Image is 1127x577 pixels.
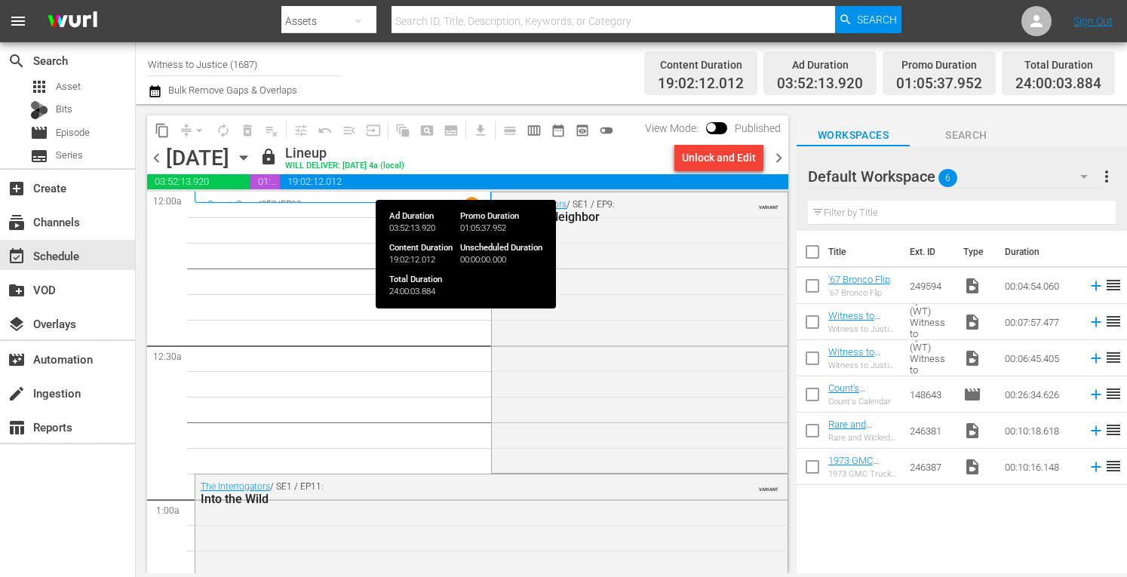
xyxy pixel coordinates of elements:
[8,281,26,299] span: create_new_folder
[999,340,1082,376] td: 00:06:45.405
[1088,422,1104,439] svg: Add to Schedule
[904,268,957,304] td: 249594
[497,210,711,224] div: Love Thy Neighbor
[828,274,890,285] a: '67 Bronco Flip
[337,118,361,143] span: Fill episodes with ad slates
[759,480,778,492] span: VARIANT
[497,199,567,210] a: The Interrogators
[30,101,48,119] div: Bits
[497,199,711,224] div: / SE1 / EP9:
[1104,457,1122,475] span: reorder
[250,174,280,189] span: 01:05:37.952
[9,12,27,30] span: menu
[415,118,439,143] span: Create Search Block
[828,433,898,443] div: Rare and Wicked 1962 [PERSON_NAME]
[30,147,48,165] span: Series
[658,75,744,93] span: 19:02:12.012
[904,340,957,376] td: Witness to Justice by A&E (WT) Witness to Justice: [PERSON_NAME] 150
[56,148,83,163] span: Series
[963,277,981,295] span: Video
[1015,54,1101,75] div: Total Duration
[828,231,901,273] th: Title
[896,75,982,93] span: 01:05:37.952
[1104,276,1122,294] span: reorder
[904,304,957,340] td: Witness to Justice by A&E (WT) Witness to Justice: [PERSON_NAME] 150
[759,198,778,210] span: VARIANT
[257,199,261,210] p: /
[828,310,898,378] a: Witness to Justice by A&E (WT) Witness to Justice: [PERSON_NAME] 150
[30,78,48,96] span: Asset
[493,115,522,145] span: Day Calendar View
[259,118,284,143] span: Clear Lineup
[36,4,109,39] img: ans4CAIJ8jUAAAAAAAAAAAAAAAAAAAAAAAAgQb4GAAAAAAAAAAAAAAAAAAAAAAAAJMjXAAAAAAAAAAAAAAAAAAAAAAAAgAT5G...
[284,115,313,145] span: Customize Events
[999,268,1082,304] td: 00:04:54.060
[904,449,957,485] td: 246387
[963,385,981,404] span: Episode
[828,397,898,407] div: Count's Calendar
[963,349,981,367] span: Video
[285,145,404,161] div: Lineup
[8,213,26,232] span: Channels
[56,125,90,140] span: Episode
[1088,350,1104,367] svg: Add to Schedule
[235,118,259,143] span: Select an event to delete
[56,79,81,94] span: Asset
[1098,158,1116,195] button: more_vert
[56,102,72,117] span: Bits
[682,144,756,171] div: Unlock and Edit
[599,123,614,138] span: toggle_off
[201,481,270,492] a: The Interrogators
[207,198,257,210] a: Court Cam
[150,118,174,143] span: Copy Lineup
[8,385,26,403] span: Ingestion
[281,199,302,210] p: EP33
[896,54,982,75] div: Promo Duration
[954,231,996,273] th: Type
[1104,421,1122,439] span: reorder
[999,449,1082,485] td: 00:10:16.148
[674,144,763,171] button: Unlock and Edit
[211,118,235,143] span: Loop Content
[147,174,250,189] span: 03:52:13.920
[522,118,546,143] span: Week Calendar View
[963,313,981,331] span: Video
[637,122,706,134] span: View Mode:
[259,148,278,166] span: lock
[166,84,297,96] span: Bulk Remove Gaps & Overlaps
[1015,75,1101,93] span: 24:00:03.884
[828,361,898,370] div: Witness to Justice by A&E (WT) Witness to Justice: [PERSON_NAME] 150
[201,492,702,506] div: Into the Wild
[910,126,1023,145] span: Search
[835,6,901,33] button: Search
[1088,386,1104,403] svg: Add to Schedule
[808,155,1102,198] div: Default Workspace
[828,382,866,405] a: Count's Calendar
[8,180,26,198] span: Create
[594,118,619,143] span: 24 hours Lineup View is OFF
[777,75,863,93] span: 03:52:13.920
[999,376,1082,413] td: 00:26:34.626
[963,422,981,440] span: Video
[901,231,954,273] th: Ext. ID
[828,419,893,464] a: Rare and Wicked 1962 [PERSON_NAME]
[904,376,957,413] td: 148643
[769,149,788,167] span: chevron_right
[147,149,166,167] span: chevron_left
[551,123,566,138] span: date_range_outlined
[1104,385,1122,403] span: reorder
[469,199,474,210] p: 1
[1088,278,1104,294] svg: Add to Schedule
[727,122,788,134] span: Published
[1088,459,1104,475] svg: Add to Schedule
[201,481,702,506] div: / SE1 / EP11:
[658,54,744,75] div: Content Duration
[797,126,910,145] span: Workspaces
[904,413,957,449] td: 246381
[8,315,26,333] span: Overlays
[8,52,26,70] span: Search
[963,458,981,476] span: Video
[828,288,890,298] div: '67 Bronco Flip
[155,123,170,138] span: content_copy
[261,199,281,210] p: SE3 /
